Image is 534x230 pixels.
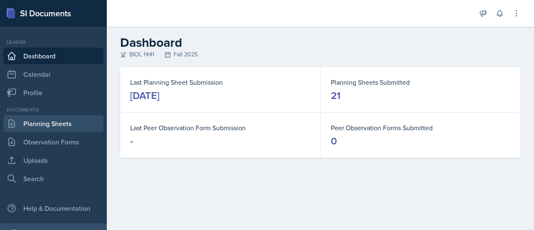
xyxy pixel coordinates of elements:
a: Uploads [3,152,103,169]
div: [DATE] [130,89,159,102]
div: 0 [331,134,337,148]
div: BIOL 1441 Fall 2025 [120,50,521,59]
a: Calendar [3,66,103,83]
a: Dashboard [3,48,103,64]
a: Observation Forms [3,134,103,150]
h2: Dashboard [120,35,521,50]
div: 21 [331,89,340,102]
a: Profile [3,84,103,101]
div: - [130,134,133,148]
div: Documents [3,106,103,114]
div: Help & Documentation [3,200,103,217]
a: Planning Sheets [3,115,103,132]
dt: Last Planning Sheet Submission [130,77,310,87]
dt: Peer Observation Forms Submitted [331,123,511,133]
div: Leader [3,38,103,46]
a: Search [3,170,103,187]
dt: Last Peer Observation Form Submission [130,123,310,133]
dt: Planning Sheets Submitted [331,77,511,87]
